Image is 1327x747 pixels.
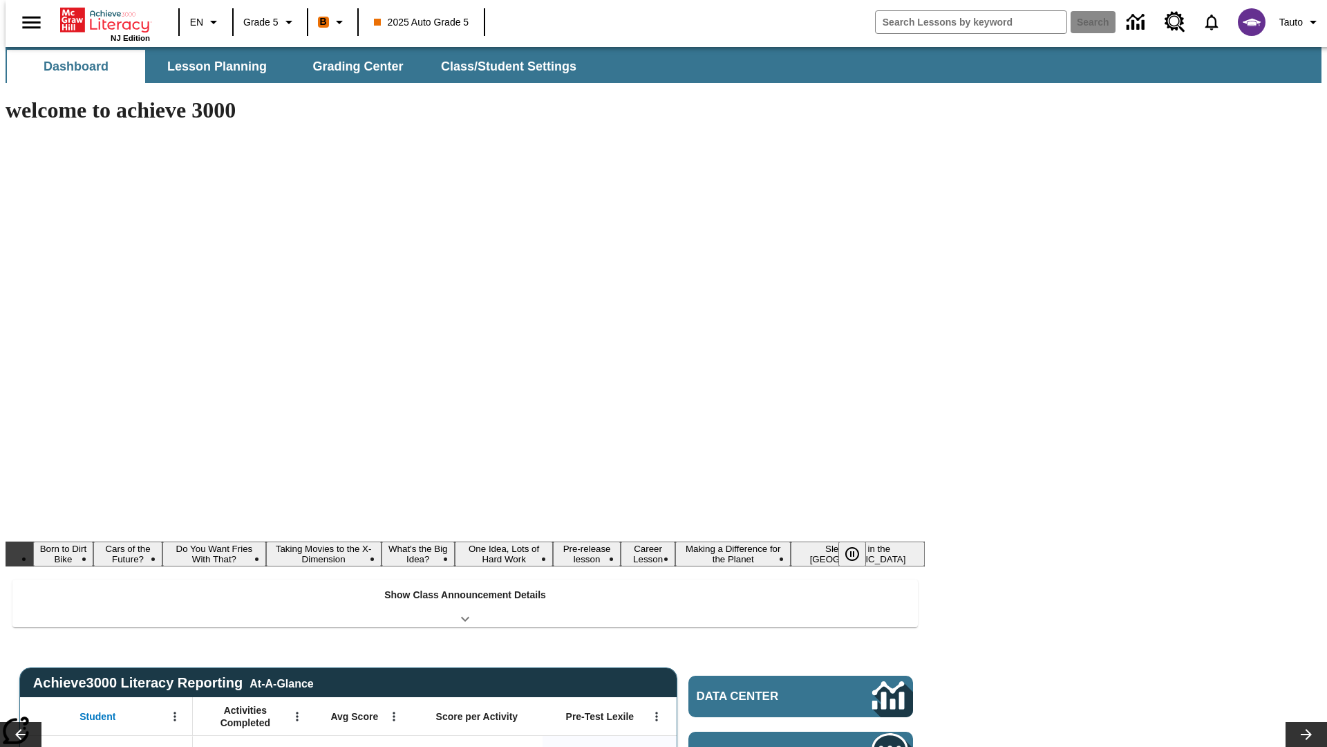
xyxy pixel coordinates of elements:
button: Profile/Settings [1274,10,1327,35]
div: Show Class Announcement Details [12,580,918,627]
button: Slide 6 One Idea, Lots of Hard Work [455,542,553,566]
span: Score per Activity [436,710,518,723]
button: Grading Center [289,50,427,83]
a: Data Center [688,676,913,717]
button: Pause [838,542,866,566]
span: Achieve3000 Literacy Reporting [33,675,314,691]
a: Home [60,6,150,34]
a: Resource Center, Will open in new tab [1156,3,1194,41]
p: Show Class Announcement Details [384,588,546,602]
div: SubNavbar [6,47,1321,83]
div: At-A-Glance [250,675,313,690]
span: NJ Edition [111,34,150,42]
button: Slide 3 Do You Want Fries With That? [162,542,265,566]
button: Open Menu [164,706,185,727]
button: Open side menu [11,2,52,43]
button: Slide 4 Taking Movies to the X-Dimension [266,542,382,566]
button: Open Menu [646,706,667,727]
span: Tauto [1279,15,1303,30]
span: Pre-Test Lexile [566,710,634,723]
span: Grade 5 [243,15,279,30]
button: Lesson carousel, Next [1286,722,1327,747]
h1: welcome to achieve 3000 [6,98,925,123]
button: Slide 7 Pre-release lesson [553,542,621,566]
button: Class/Student Settings [430,50,587,83]
button: Slide 2 Cars of the Future? [93,542,162,566]
button: Select a new avatar [1230,4,1274,40]
button: Open Menu [384,706,404,727]
button: Language: EN, Select a language [184,10,228,35]
span: Data Center [697,690,826,703]
span: Student [79,710,115,723]
span: 2025 Auto Grade 5 [374,15,469,30]
input: search field [876,11,1066,33]
span: Avg Score [330,710,378,723]
button: Lesson Planning [148,50,286,83]
button: Dashboard [7,50,145,83]
div: SubNavbar [6,50,589,83]
button: Boost Class color is orange. Change class color [312,10,353,35]
div: Pause [838,542,880,566]
a: Data Center [1118,3,1156,41]
button: Slide 9 Making a Difference for the Planet [675,542,791,566]
div: Home [60,5,150,42]
button: Slide 5 What's the Big Idea? [382,542,455,566]
button: Slide 8 Career Lesson [621,542,675,566]
span: Activities Completed [200,704,291,729]
button: Slide 1 Born to Dirt Bike [33,542,93,566]
a: Notifications [1194,4,1230,40]
span: B [320,13,327,30]
button: Grade: Grade 5, Select a grade [238,10,303,35]
span: EN [190,15,203,30]
img: avatar image [1238,8,1265,36]
button: Slide 10 Sleepless in the Animal Kingdom [791,542,925,566]
button: Open Menu [287,706,308,727]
